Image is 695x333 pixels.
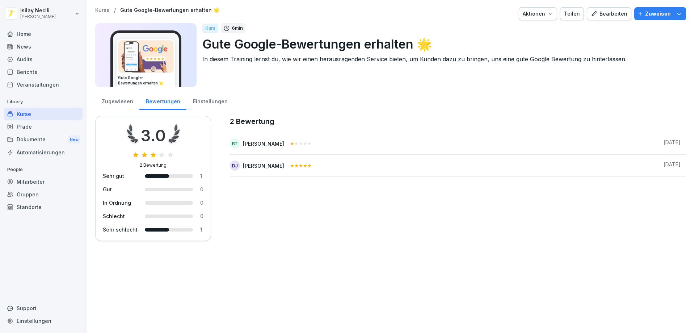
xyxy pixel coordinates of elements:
[4,315,83,327] a: Einstellungen
[118,41,173,72] img: iwscqm9zjbdjlq9atufjsuwv.png
[4,302,83,315] div: Support
[141,124,166,147] div: 3.0
[186,91,234,110] a: Einstellungen
[114,7,116,13] p: /
[200,212,203,220] div: 0
[564,10,580,18] div: Teilen
[200,199,203,207] div: 0
[230,116,686,127] caption: 2 Bewertung
[4,133,83,146] a: DokumenteNew
[243,140,284,147] div: [PERSON_NAME]
[103,172,138,180] div: Sehr gut
[202,35,681,53] p: Gute Google-Bewertungen erhalten 🌟
[591,10,627,18] div: Bearbeiten
[103,226,138,233] div: Sehr schlecht
[4,28,83,40] a: Home
[658,133,686,155] td: [DATE]
[4,164,83,175] p: People
[202,55,681,63] p: In diesem Training lernst du, wie wir einen herausragenden Service bieten, um Kunden dazu zu brin...
[120,7,219,13] a: Gute Google-Bewertungen erhalten 🌟
[4,53,83,66] a: Audits
[95,7,110,13] a: Kurse
[634,7,686,20] button: Zuweisen
[243,162,284,170] div: [PERSON_NAME]
[139,91,186,110] a: Bewertungen
[230,161,240,171] div: DJ
[4,175,83,188] a: Mitarbeiter
[523,10,553,18] div: Aktionen
[103,199,138,207] div: In Ordnung
[4,188,83,201] a: Gruppen
[140,162,167,168] div: 2 Bewertung
[202,24,218,33] div: Kurs
[103,186,138,193] div: Gut
[68,136,80,144] div: New
[645,10,671,18] p: Zuweisen
[519,7,557,20] button: Aktionen
[230,138,240,149] div: BT
[200,226,203,233] div: 1
[587,7,631,20] button: Bearbeiten
[4,133,83,146] div: Dokumente
[103,212,138,220] div: Schlecht
[4,120,83,133] a: Pfade
[4,146,83,159] a: Automatisierungen
[4,40,83,53] a: News
[4,108,83,120] a: Kurse
[232,25,243,32] p: 6 min
[658,155,686,177] td: [DATE]
[4,78,83,91] a: Veranstaltungen
[4,66,83,78] a: Berichte
[118,75,174,86] h3: Gute Google-Bewertungen erhalten 🌟
[20,14,56,19] p: [PERSON_NAME]
[4,96,83,108] p: Library
[200,186,203,193] div: 0
[200,172,203,180] div: 1
[560,7,584,20] button: Teilen
[4,201,83,213] a: Standorte
[95,91,139,110] a: Zugewiesen
[20,8,56,14] p: Isilay Necili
